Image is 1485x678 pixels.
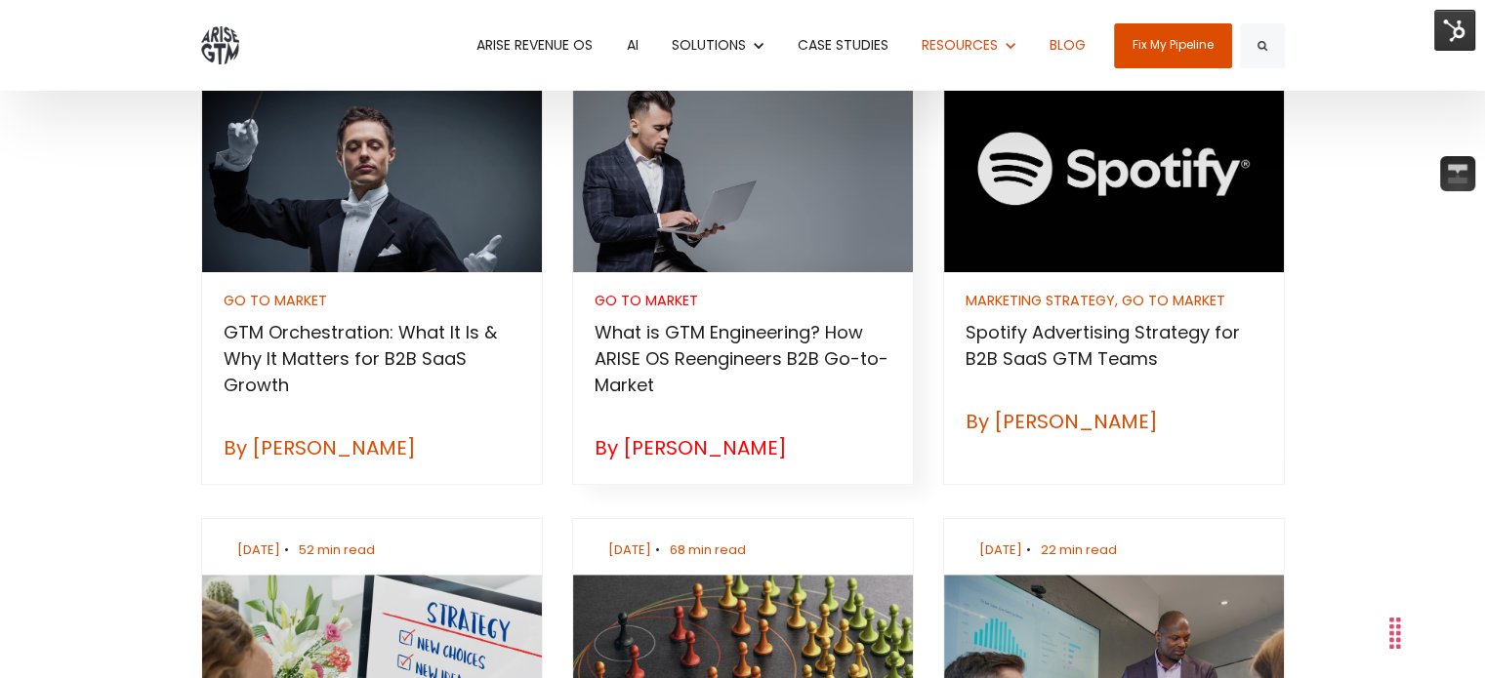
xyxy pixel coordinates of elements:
[53,113,68,129] img: tab_domain_overview_orange.svg
[966,294,1261,307] div: MARKETING STRATEGY, GO TO MARKET
[55,31,96,47] div: v 4.0.24
[922,35,998,55] span: RESOURCES
[224,319,519,398] h3: GTM Orchestration: What It Is & Why It Matters for B2B SaaS Growth
[1434,10,1475,51] img: HubSpot Tools Menu Toggle
[670,540,746,559] span: 68 min read
[1022,540,1036,559] span: •
[922,35,923,36] span: Show submenu for RESOURCES
[1049,435,1485,678] iframe: Chat Widget
[573,25,913,484] a: [DATE]• 33 min read GO TO MARKET What is GTM Engineering? How ARISE OS Reengineers B2B Go-to-Mark...
[966,407,1261,436] div: By [PERSON_NAME]
[979,540,1022,559] span: [DATE]
[201,26,239,64] img: ARISE GTM logo grey
[31,51,47,66] img: website_grey.svg
[216,115,329,128] div: Keywords by Traffic
[651,540,665,559] span: •
[672,35,746,55] span: SOLUTIONS
[299,540,375,559] span: 52 min read
[224,294,519,307] div: GO TO MARKET
[944,25,1284,458] a: [DATE]• 52 min read MARKETING STRATEGY, GO TO MARKET Spotify Advertising Strategy for B2B SaaS GT...
[280,540,294,559] span: •
[672,35,673,36] span: Show submenu for SOLUTIONS
[1114,23,1232,68] a: Fix My Pipeline
[194,113,210,129] img: tab_keywords_by_traffic_grey.svg
[224,433,519,462] div: By [PERSON_NAME]
[31,31,47,47] img: logo_orange.svg
[237,540,280,559] span: [DATE]
[595,433,890,462] div: By [PERSON_NAME]
[966,319,1261,372] h3: Spotify Advertising Strategy for B2B SaaS GTM Teams
[1240,23,1285,68] button: Search
[202,25,542,484] a: [DATE]• 34 min read GO TO MARKET GTM Orchestration: What It Is & Why It Matters for B2B SaaS Grow...
[595,294,890,307] div: GO TO MARKET
[1380,604,1411,662] div: Drag
[51,51,215,66] div: Domain: [DOMAIN_NAME]
[74,115,175,128] div: Domain Overview
[595,319,890,398] h3: What is GTM Engineering? How ARISE OS Reengineers B2B Go-to-Market
[608,540,651,559] span: [DATE]
[1041,540,1117,559] span: 22 min read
